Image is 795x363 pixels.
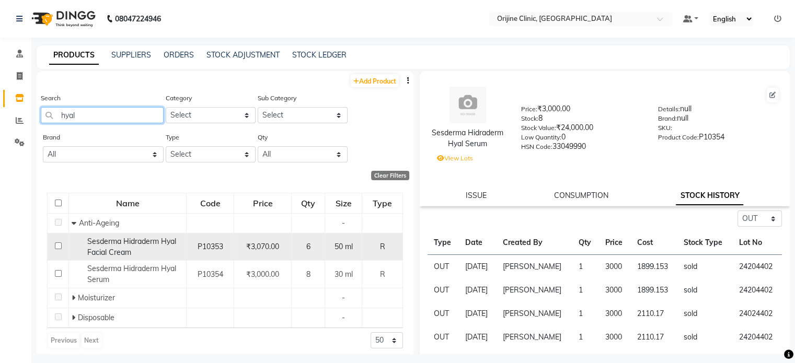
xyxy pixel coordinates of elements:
[235,194,291,213] div: Price
[27,4,98,33] img: logo
[371,171,409,180] div: Clear Filters
[111,50,151,60] a: SUPPLIERS
[631,231,677,255] th: Cost
[521,132,642,146] div: 0
[459,278,496,302] td: [DATE]
[677,325,733,349] td: sold
[631,255,677,279] td: 1899.153
[87,264,176,284] span: Sesderma Hidraderm Hyal Serum
[72,313,78,322] span: Expand Row
[497,278,572,302] td: [PERSON_NAME]
[342,313,345,322] span: -
[733,255,782,279] td: 24204402
[428,278,459,302] td: OUT
[41,93,61,103] label: Search
[43,133,60,142] label: Brand
[342,293,345,302] span: -
[72,218,79,228] span: Collapse Row
[428,231,459,255] th: Type
[677,255,733,279] td: sold
[631,278,677,302] td: 1899.153
[115,4,161,33] b: 08047224946
[497,255,572,279] td: [PERSON_NAME]
[70,194,186,213] div: Name
[631,325,677,349] td: 2110.17
[166,93,192,103] label: Category
[428,325,459,349] td: OUT
[658,104,680,114] label: Details:
[521,142,552,151] label: HSN Code:
[677,278,733,302] td: sold
[658,103,779,118] div: null
[166,133,179,142] label: Type
[631,302,677,325] td: 2110.17
[658,123,672,133] label: SKU:
[437,154,473,163] label: View Lots
[521,133,561,142] label: Low Quantity:
[658,114,677,123] label: Brand:
[198,270,223,279] span: P10354
[521,141,642,156] div: 33049990
[79,218,119,228] span: Anti-Ageing
[459,302,496,325] td: [DATE]
[306,242,310,251] span: 6
[599,278,631,302] td: 3000
[677,302,733,325] td: sold
[379,270,385,279] span: R
[733,278,782,302] td: 24204402
[599,302,631,325] td: 3000
[497,302,572,325] td: [PERSON_NAME]
[521,103,642,118] div: ₹3,000.00
[187,194,233,213] div: Code
[78,293,115,302] span: Moisturizer
[292,50,347,60] a: STOCK LEDGER
[521,113,642,127] div: 8
[430,127,506,149] div: Sesderma Hidraderm Hyal Serum
[363,194,401,213] div: Type
[41,107,164,123] input: Search by product name or code
[733,231,782,255] th: Lot No
[335,270,353,279] span: 30 ml
[572,278,599,302] td: 1
[572,255,599,279] td: 1
[72,293,78,302] span: Expand Row
[335,242,353,251] span: 50 ml
[164,50,194,60] a: ORDERS
[246,270,279,279] span: ₹3,000.00
[733,302,782,325] td: 24024402
[459,325,496,349] td: [DATE]
[198,242,223,251] span: P10353
[459,255,496,279] td: [DATE]
[379,242,385,251] span: R
[78,313,114,322] span: Disposable
[258,133,268,142] label: Qty
[599,255,631,279] td: 3000
[466,191,487,200] a: ISSUE
[258,93,296,103] label: Sub Category
[306,270,310,279] span: 8
[246,242,279,251] span: ₹3,070.00
[206,50,280,60] a: STOCK ADJUSTMENT
[521,123,556,133] label: Stock Value:
[572,325,599,349] td: 1
[676,186,743,205] a: STOCK HISTORY
[49,46,99,65] a: PRODUCTS
[497,231,572,255] th: Created By
[733,325,782,349] td: 24204402
[658,132,779,146] div: P10354
[292,194,324,213] div: Qty
[599,325,631,349] td: 3000
[554,191,608,200] a: CONSUMPTION
[497,325,572,349] td: [PERSON_NAME]
[521,114,538,123] label: Stock:
[599,231,631,255] th: Price
[658,113,779,127] div: null
[351,74,399,87] a: Add Product
[521,104,537,114] label: Price:
[326,194,362,213] div: Size
[459,231,496,255] th: Date
[521,122,642,137] div: ₹24,000.00
[658,133,699,142] label: Product Code:
[428,255,459,279] td: OUT
[677,231,733,255] th: Stock Type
